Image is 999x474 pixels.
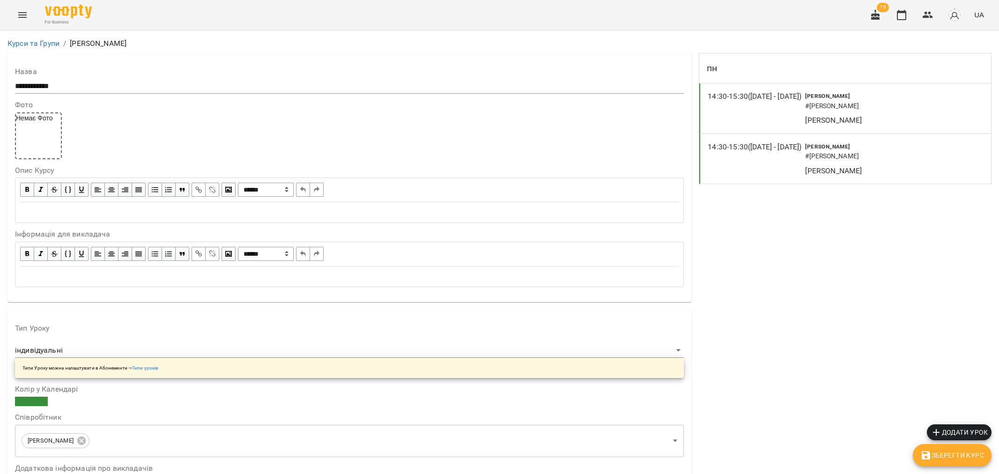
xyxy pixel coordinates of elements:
[7,38,992,49] nav: breadcrumb
[91,183,105,197] button: Align Left
[34,247,48,261] button: Italic
[805,143,850,150] span: [PERSON_NAME]
[118,183,132,197] button: Align Right
[45,5,92,18] img: Voopty Logo
[970,6,988,23] button: UA
[15,414,684,421] label: Співробітник
[48,247,61,261] button: Strikethrough
[75,247,89,261] button: Underline
[927,424,992,440] button: Додати урок
[148,247,162,261] button: UL
[176,183,189,197] button: Blockquote
[75,183,89,197] button: Underline
[34,183,48,197] button: Italic
[708,141,801,153] p: 14:30 - 15:30 ([DATE] - [DATE])
[15,425,684,457] div: [PERSON_NAME]
[63,38,66,49] li: /
[11,4,34,26] button: Menu
[105,247,118,261] button: Align Center
[20,247,34,261] button: Bold
[176,247,189,261] button: Blockquote
[913,444,992,467] button: Зберегти Курс
[148,183,162,197] button: UL
[310,183,324,197] button: Redo
[45,19,92,25] span: For Business
[162,247,176,261] button: OL
[132,183,146,197] button: Align Justify
[22,364,158,371] p: Типи Уроку можна налаштувати в Абонементи ->
[805,115,919,126] p: [PERSON_NAME]
[931,427,988,438] span: Додати урок
[105,183,118,197] button: Align Center
[15,325,684,332] label: Тип Уроку
[15,68,684,75] label: Назва
[296,183,310,197] button: Undo
[15,112,62,159] div: Немає Фото
[805,101,919,111] h6: # [PERSON_NAME]
[132,365,158,370] a: Типи уроків
[48,183,61,197] button: Strikethrough
[192,247,206,261] button: Link
[296,247,310,261] button: Undo
[238,247,294,261] span: Normal
[132,247,146,261] button: Align Justify
[920,450,984,461] span: Зберегти Курс
[708,91,801,102] p: 14:30 - 15:30 ([DATE] - [DATE])
[206,247,219,261] button: Remove Link
[16,203,683,222] div: Edit text
[15,343,684,358] div: індивідуальні
[162,183,176,197] button: OL
[222,183,236,197] button: Image
[22,433,89,448] div: [PERSON_NAME]
[91,247,105,261] button: Align Left
[61,183,75,197] button: Monospace
[222,247,236,261] button: Image
[15,230,684,238] label: Інформація для викладача
[118,247,132,261] button: Align Right
[15,385,684,393] label: Колір у Календарі
[16,267,683,286] div: Edit text
[61,247,75,261] button: Monospace
[20,183,34,197] button: Bold
[805,151,919,162] h6: # [PERSON_NAME]
[948,8,961,22] img: avatar_s.png
[238,183,294,197] select: Block type
[877,3,889,12] span: 19
[805,93,850,99] span: [PERSON_NAME]
[15,101,684,109] label: Фото
[310,247,324,261] button: Redo
[15,167,684,174] label: Опис Курсу
[238,247,294,261] select: Block type
[238,183,294,197] span: Normal
[15,465,684,472] label: Додаткова інформація про викладачів
[22,437,79,445] span: [PERSON_NAME]
[974,10,984,20] span: UA
[70,38,126,49] p: [PERSON_NAME]
[7,39,59,48] a: Курси та Групи
[206,183,219,197] button: Remove Link
[805,165,919,177] p: [PERSON_NAME]
[707,61,717,75] h6: пн
[192,183,206,197] button: Link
